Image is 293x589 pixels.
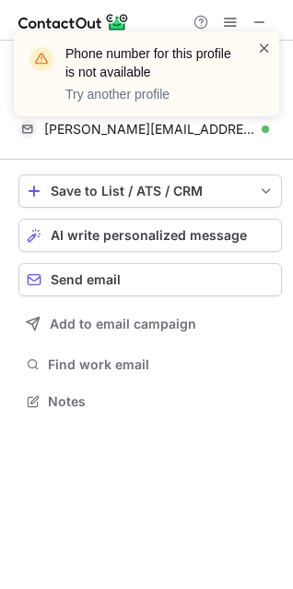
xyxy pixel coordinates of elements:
button: save-profile-one-click [18,174,282,208]
span: Notes [48,393,275,410]
button: Notes [18,389,282,415]
span: Send email [51,272,121,287]
img: ContactOut v5.3.10 [18,11,129,33]
img: warning [27,44,56,74]
span: Find work email [48,356,275,373]
span: AI write personalized message [51,228,247,243]
button: AI write personalized message [18,219,282,252]
p: Try another profile [65,85,235,103]
div: Save to List / ATS / CRM [51,184,250,198]
header: Phone number for this profile is not available [65,44,235,81]
button: Find work email [18,352,282,378]
button: Send email [18,263,282,296]
button: Add to email campaign [18,307,282,341]
span: Add to email campaign [50,317,196,331]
